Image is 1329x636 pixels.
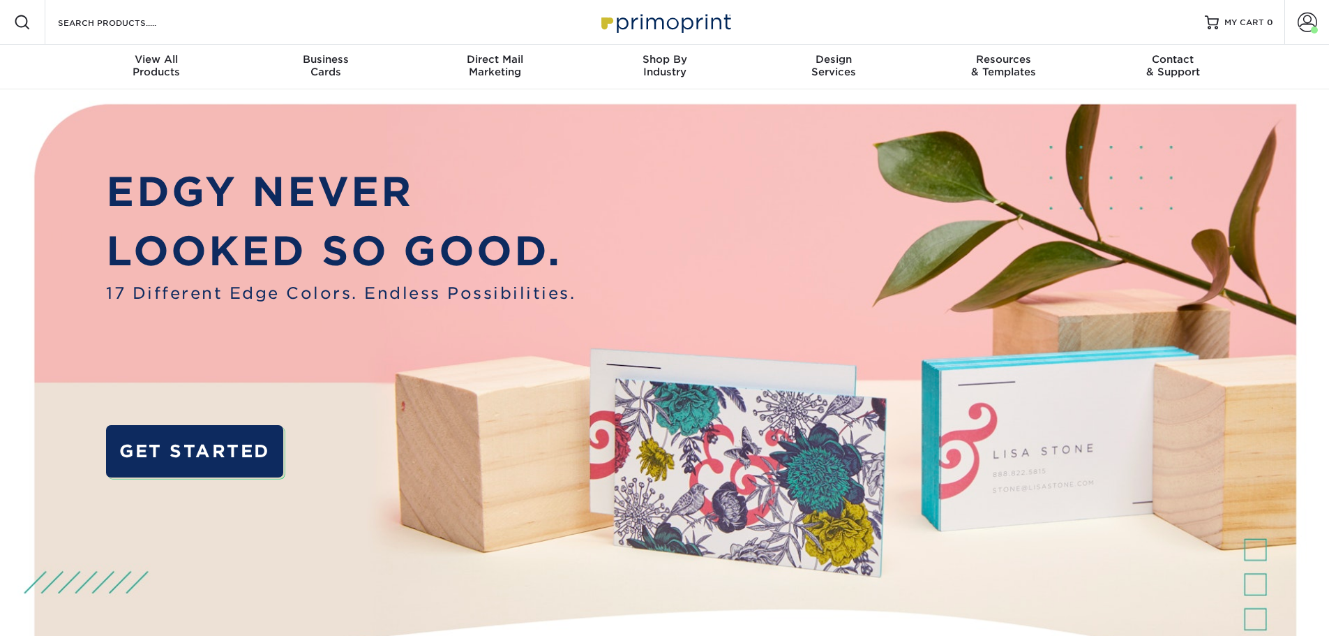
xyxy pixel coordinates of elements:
a: Direct MailMarketing [410,45,580,89]
a: GET STARTED [106,425,283,478]
span: Business [241,53,410,66]
input: SEARCH PRODUCTS..... [57,14,193,31]
span: Direct Mail [410,53,580,66]
a: DesignServices [749,45,919,89]
div: & Support [1088,53,1258,78]
div: Services [749,53,919,78]
a: Contact& Support [1088,45,1258,89]
span: Contact [1088,53,1258,66]
div: Marketing [410,53,580,78]
img: Primoprint [595,7,735,37]
span: View All [72,53,241,66]
div: Industry [580,53,749,78]
div: & Templates [919,53,1088,78]
p: EDGY NEVER [106,162,576,222]
span: Shop By [580,53,749,66]
a: Shop ByIndustry [580,45,749,89]
a: BusinessCards [241,45,410,89]
span: Resources [919,53,1088,66]
p: LOOKED SO GOOD. [106,221,576,281]
span: 0 [1267,17,1273,27]
span: 17 Different Edge Colors. Endless Possibilities. [106,281,576,305]
div: Cards [241,53,410,78]
span: Design [749,53,919,66]
span: MY CART [1224,17,1264,29]
a: Resources& Templates [919,45,1088,89]
a: View AllProducts [72,45,241,89]
div: Products [72,53,241,78]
